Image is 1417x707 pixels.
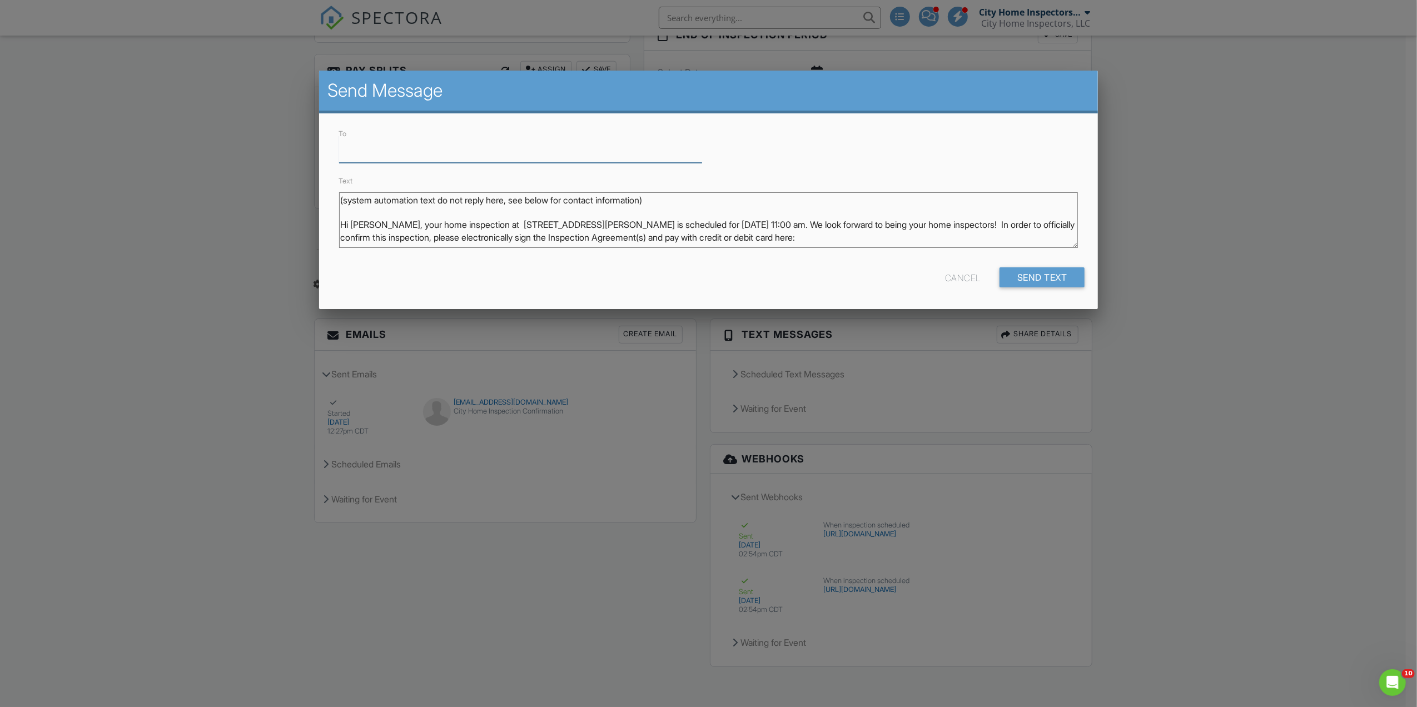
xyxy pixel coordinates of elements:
[1000,267,1085,287] div: Send Text
[1402,669,1415,678] span: 10
[328,79,1090,102] h2: Send Message
[339,129,347,139] label: To
[339,192,1078,248] textarea: (system automation text do not reply here, see below for contact information) Hi [PERSON_NAME], y...
[1379,669,1406,696] iframe: Intercom live chat
[945,267,981,287] div: Cancel
[339,177,353,185] label: Text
